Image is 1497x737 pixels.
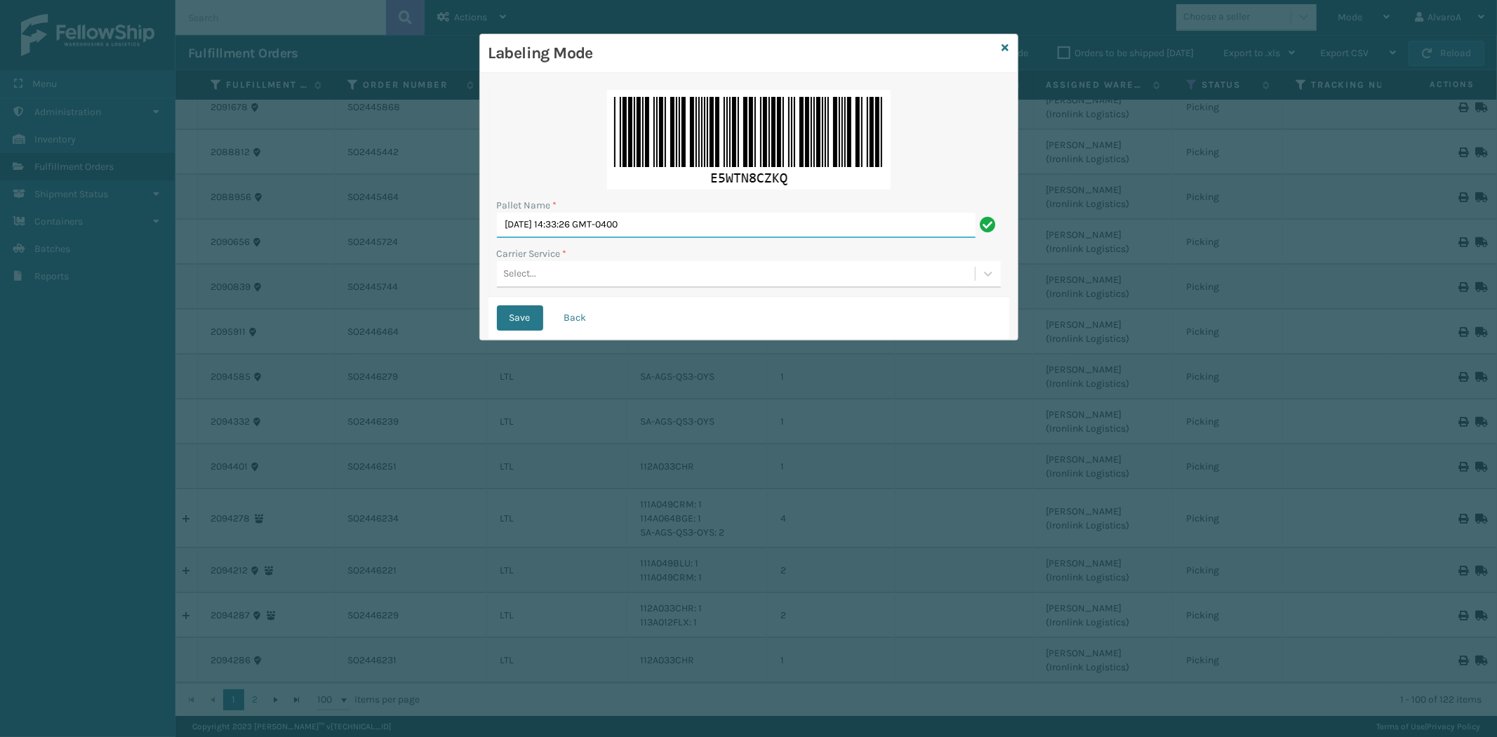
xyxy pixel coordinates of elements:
[552,305,599,331] button: Back
[504,267,537,281] div: Select...
[497,246,567,261] label: Carrier Service
[488,43,997,64] h3: Labeling Mode
[497,305,543,331] button: Save
[607,90,891,190] img: ZTz7SQAAAAZJREFUAwC44EeQiHGXPQAAAABJRU5ErkJggg==
[497,198,557,213] label: Pallet Name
